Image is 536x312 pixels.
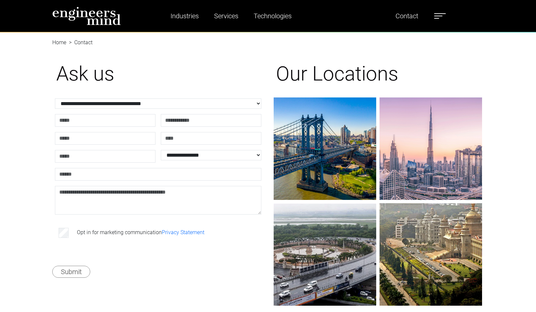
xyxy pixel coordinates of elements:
[380,97,482,200] img: gif
[52,32,484,40] nav: breadcrumb
[56,62,260,86] h1: Ask us
[162,229,204,235] a: Privacy Statement
[211,8,241,24] a: Services
[274,203,376,306] img: gif
[274,97,376,200] img: gif
[393,8,421,24] a: Contact
[52,39,66,46] a: Home
[66,39,93,47] li: Contact
[168,8,201,24] a: Industries
[52,7,121,25] img: logo
[77,229,204,236] label: Opt in for marketing communication
[52,266,90,278] button: Submit
[380,203,482,306] img: gif
[251,8,294,24] a: Technologies
[276,62,480,86] h1: Our Locations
